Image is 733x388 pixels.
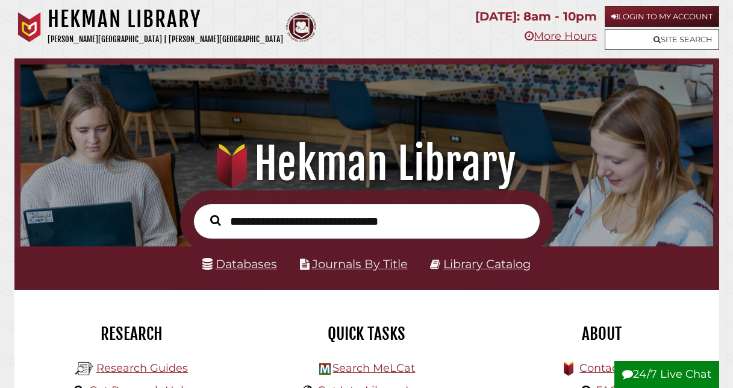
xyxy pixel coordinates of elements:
[443,257,531,271] a: Library Catalog
[48,6,283,33] h1: Hekman Library
[14,12,45,42] img: Calvin University
[525,30,597,43] a: More Hours
[319,363,331,375] img: Hekman Library Logo
[48,33,283,46] p: [PERSON_NAME][GEOGRAPHIC_DATA] | [PERSON_NAME][GEOGRAPHIC_DATA]
[23,324,240,344] h2: Research
[475,6,597,27] p: [DATE]: 8am - 10pm
[96,361,188,375] a: Research Guides
[210,214,221,226] i: Search
[286,12,316,42] img: Calvin Theological Seminary
[204,212,227,229] button: Search
[312,257,408,271] a: Journals By Title
[258,324,475,344] h2: Quick Tasks
[202,257,277,271] a: Databases
[579,361,639,375] a: Contact Us
[605,6,719,27] a: Login to My Account
[332,361,415,375] a: Search MeLCat
[31,137,702,190] h1: Hekman Library
[605,29,719,50] a: Site Search
[75,360,93,378] img: Hekman Library Logo
[493,324,710,344] h2: About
